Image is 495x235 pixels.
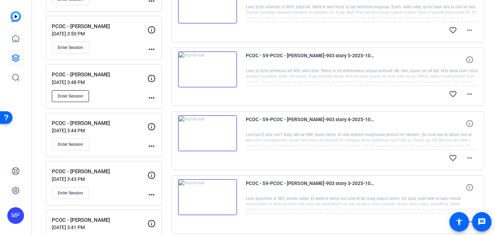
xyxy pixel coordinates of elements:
span: Enter Session [58,190,83,196]
mat-icon: more_horiz [147,45,156,53]
mat-icon: more_horiz [465,154,474,162]
span: PCOC - S9-PCOC - [PERSON_NAME]-903 story 3-2025-10-08-15-06-16-941-0 [246,179,374,196]
p: [DATE] 3:43 PM [52,176,147,182]
img: thumb-nail [178,179,237,215]
button: Enter Session [52,90,89,102]
button: Enter Session [52,42,89,53]
p: PCOC - [PERSON_NAME] [52,168,147,176]
button: Enter Session [52,139,89,150]
mat-icon: accessibility [455,218,463,226]
div: MP [7,207,24,224]
mat-icon: more_horiz [147,191,156,199]
p: [DATE] 3:50 PM [52,31,147,36]
mat-icon: more_horiz [465,26,474,34]
p: PCOC - [PERSON_NAME] [52,23,147,31]
mat-icon: more_horiz [147,94,156,102]
p: [DATE] 3:41 PM [52,225,147,230]
p: [DATE] 3:44 PM [52,128,147,133]
p: PCOC - [PERSON_NAME] [52,71,147,79]
mat-icon: favorite_border [449,90,457,98]
mat-icon: favorite_border [449,154,457,162]
mat-icon: favorite_border [449,26,457,34]
img: thumb-nail [178,51,237,87]
span: PCOC - S9-PCOC - [PERSON_NAME]-903 story 4-2025-10-08-15-16-44-102-0 [246,115,374,132]
mat-icon: message [478,218,486,226]
img: thumb-nail [178,115,237,151]
mat-icon: more_horiz [147,142,156,150]
button: Enter Session [52,187,89,199]
span: Enter Session [58,93,83,99]
p: PCOC - [PERSON_NAME] [52,216,147,224]
img: blue-gradient.svg [10,11,21,22]
p: [DATE] 3:48 PM [52,79,147,85]
span: Enter Session [58,45,83,50]
mat-icon: more_horiz [465,218,474,226]
mat-icon: favorite_border [449,218,457,226]
span: Enter Session [58,142,83,147]
p: PCOC - [PERSON_NAME] [52,119,147,127]
mat-icon: more_horiz [465,90,474,98]
span: PCOC - S9-PCOC - [PERSON_NAME]-903 story 5-2025-10-08-15-24-35-456-0 [246,51,374,68]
